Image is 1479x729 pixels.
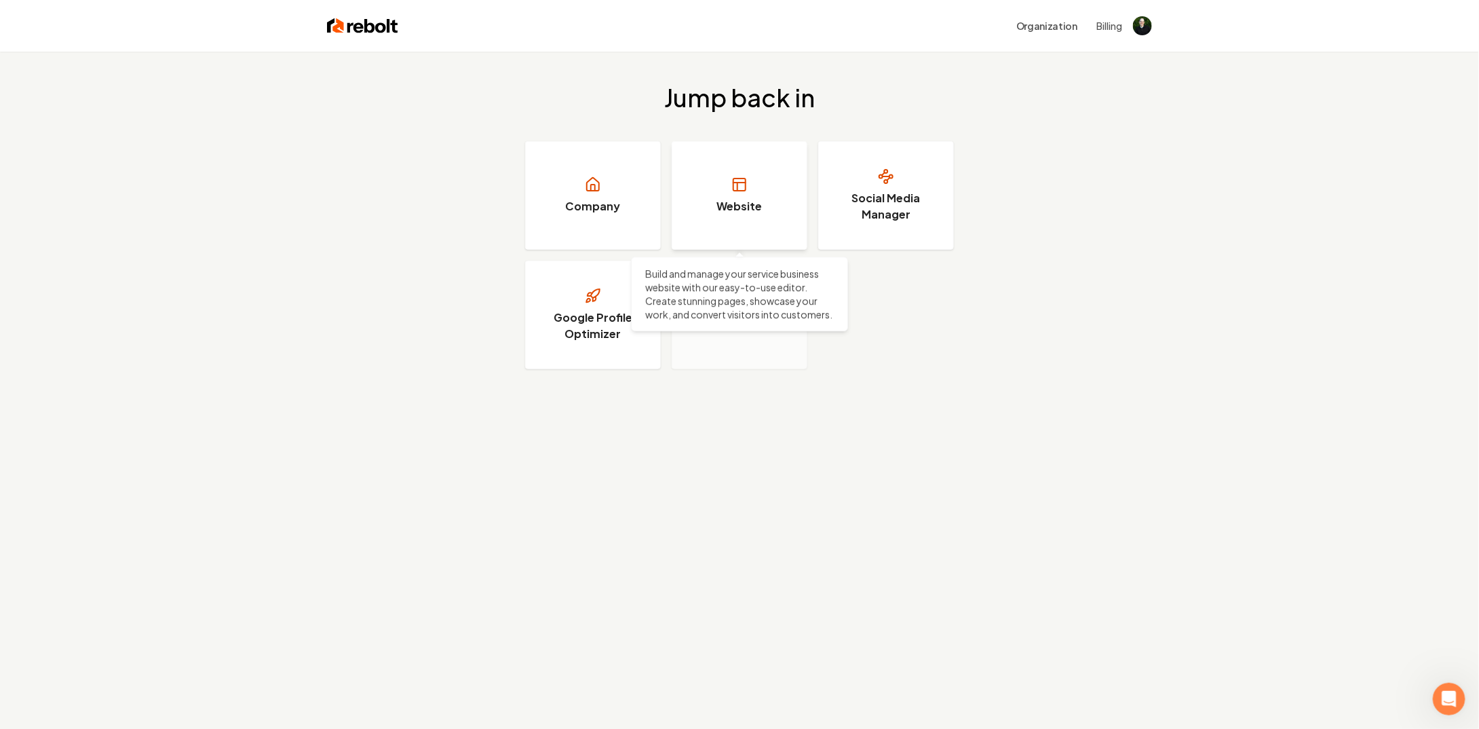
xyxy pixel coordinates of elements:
a: Google Profile Optimizer [525,261,661,369]
img: Rebolt Logo [327,16,398,35]
h3: Website [717,198,763,214]
button: Organization [1008,14,1086,38]
h3: Google Profile Optimizer [542,310,644,342]
h3: Social Media Manager [835,190,937,223]
iframe: Intercom live chat [1433,683,1465,715]
a: Website [672,141,807,250]
button: Open user button [1133,16,1152,35]
h2: Jump back in [664,84,815,111]
a: Social Media Manager [818,141,954,250]
a: Company [525,141,661,250]
button: Billing [1096,19,1122,33]
p: Build and manage your service business website with our easy-to-use editor. Create stunning pages... [645,267,834,321]
h3: Company [566,198,621,214]
img: Greg Cruz [1133,16,1152,35]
